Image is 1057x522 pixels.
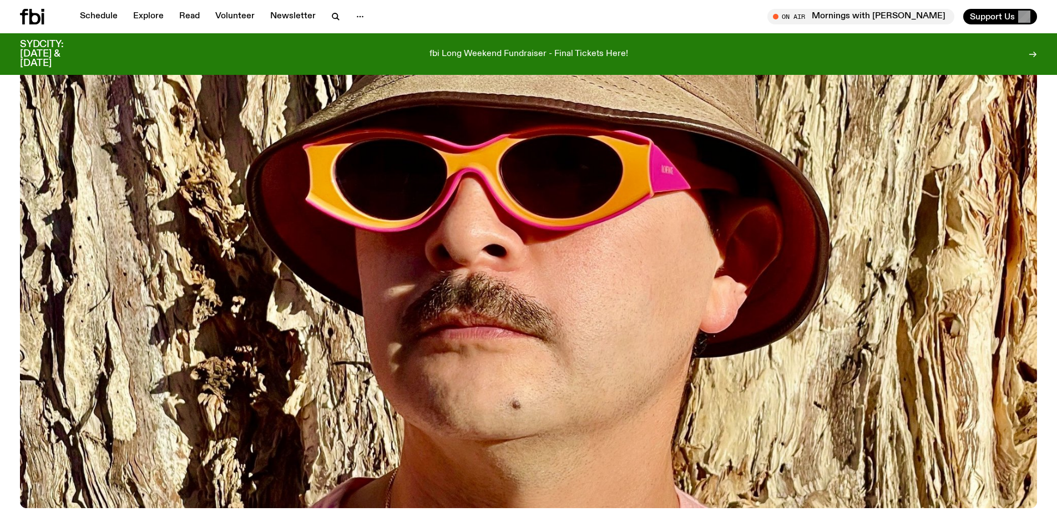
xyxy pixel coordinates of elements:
button: On AirMornings with [PERSON_NAME] [767,9,954,24]
a: Volunteer [209,9,261,24]
a: Schedule [73,9,124,24]
span: Support Us [970,12,1015,22]
a: Explore [127,9,170,24]
h3: SYDCITY: [DATE] & [DATE] [20,40,91,68]
a: Read [173,9,206,24]
a: Newsletter [264,9,322,24]
p: fbi Long Weekend Fundraiser - Final Tickets Here! [429,49,628,59]
button: Support Us [963,9,1037,24]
